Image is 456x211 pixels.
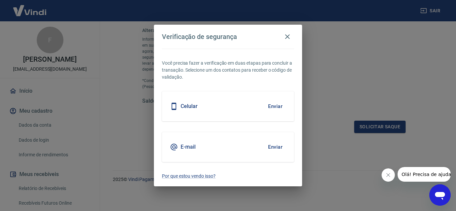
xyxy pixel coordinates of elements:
iframe: Mensagem da empresa [398,167,451,182]
button: Enviar [264,99,286,113]
iframe: Fechar mensagem [382,168,395,182]
iframe: Botão para abrir a janela de mensagens [429,184,451,206]
a: Por que estou vendo isso? [162,173,294,180]
h5: Celular [181,103,198,110]
p: Você precisa fazer a verificação em duas etapas para concluir a transação. Selecione um dos conta... [162,60,294,81]
h4: Verificação de segurança [162,33,237,41]
span: Olá! Precisa de ajuda? [4,5,56,10]
button: Enviar [264,140,286,154]
h5: E-mail [181,144,196,150]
